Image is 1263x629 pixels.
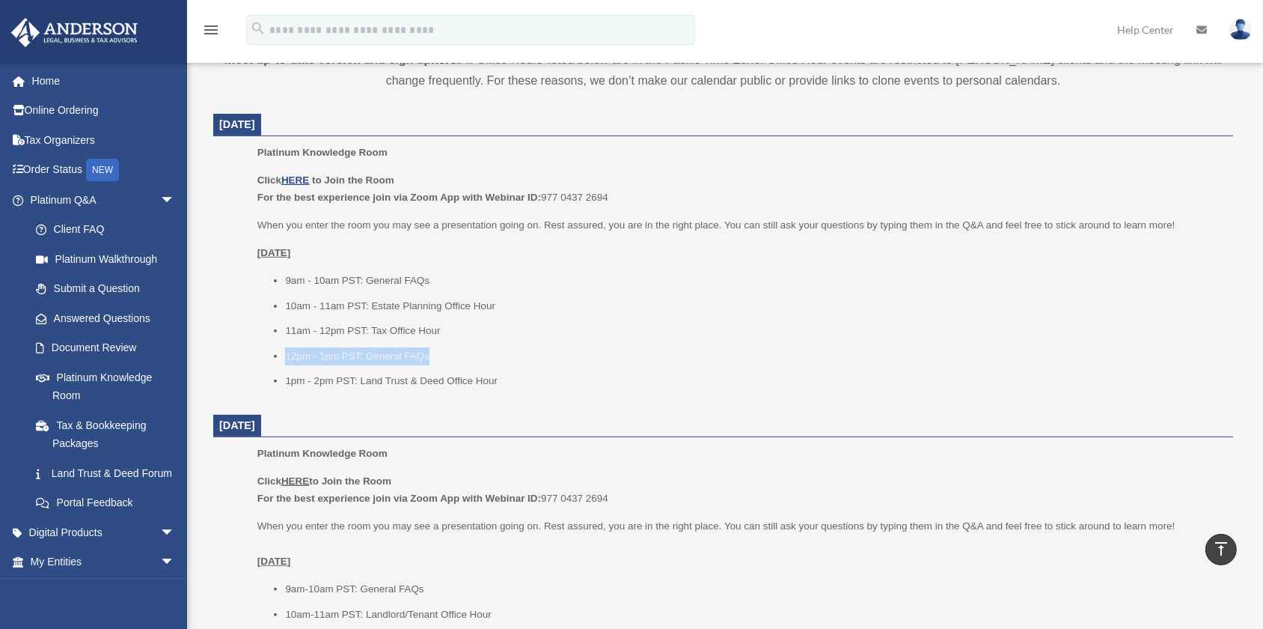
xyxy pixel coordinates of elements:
a: My Entitiesarrow_drop_down [10,547,198,577]
img: User Pic [1229,19,1252,40]
i: search [250,20,266,37]
a: Tax Organizers [10,125,198,155]
i: vertical_align_top [1212,540,1230,558]
b: to Join the Room [312,174,394,186]
span: Platinum Knowledge Room [257,147,388,158]
a: Home [10,66,198,96]
a: My [PERSON_NAME] Teamarrow_drop_down [10,577,198,607]
a: Tax & Bookkeeping Packages [21,410,198,458]
a: Client FAQ [21,215,198,245]
li: 10am - 11am PST: Estate Planning Office Hour [285,297,1223,315]
u: [DATE] [257,247,291,258]
span: arrow_drop_down [160,517,190,548]
b: Click [257,174,312,186]
p: 977 0437 2694 [257,171,1223,207]
a: Online Ordering [10,96,198,126]
a: Answered Questions [21,303,198,333]
a: HERE [281,174,309,186]
span: arrow_drop_down [160,547,190,578]
a: Submit a Question [21,274,198,304]
span: [DATE] [219,419,255,431]
li: 10am-11am PST: Landlord/Tenant Office Hour [285,606,1223,624]
a: Digital Productsarrow_drop_down [10,517,198,547]
div: NEW [86,159,119,181]
a: Platinum Knowledge Room [21,362,190,410]
img: Anderson Advisors Platinum Portal [7,18,142,47]
a: Order StatusNEW [10,155,198,186]
li: 9am-10am PST: General FAQs [285,580,1223,598]
b: Click to Join the Room [257,475,391,487]
a: vertical_align_top [1205,534,1237,565]
a: Platinum Q&Aarrow_drop_down [10,185,198,215]
b: For the best experience join via Zoom App with Webinar ID: [257,493,541,504]
u: HERE [281,475,309,487]
li: 11am - 12pm PST: Tax Office Hour [285,322,1223,340]
a: Land Trust & Deed Forum [21,458,198,488]
p: When you enter the room you may see a presentation going on. Rest assured, you are in the right p... [257,216,1223,234]
span: arrow_drop_down [160,577,190,607]
li: 1pm - 2pm PST: Land Trust & Deed Office Hour [285,372,1223,390]
li: 12pm - 1pm PST: General FAQs [285,347,1223,365]
u: [DATE] [257,556,291,567]
span: Platinum Knowledge Room [257,448,388,459]
a: Portal Feedback [21,488,198,518]
b: For the best experience join via Zoom App with Webinar ID: [257,192,541,203]
li: 9am - 10am PST: General FAQs [285,272,1223,290]
span: [DATE] [219,118,255,130]
a: Platinum Walkthrough [21,244,198,274]
a: Document Review [21,333,198,363]
a: menu [202,26,220,39]
p: When you enter the room you may see a presentation going on. Rest assured, you are in the right p... [257,517,1223,571]
p: 977 0437 2694 [257,472,1223,508]
span: arrow_drop_down [160,185,190,216]
i: menu [202,21,220,39]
